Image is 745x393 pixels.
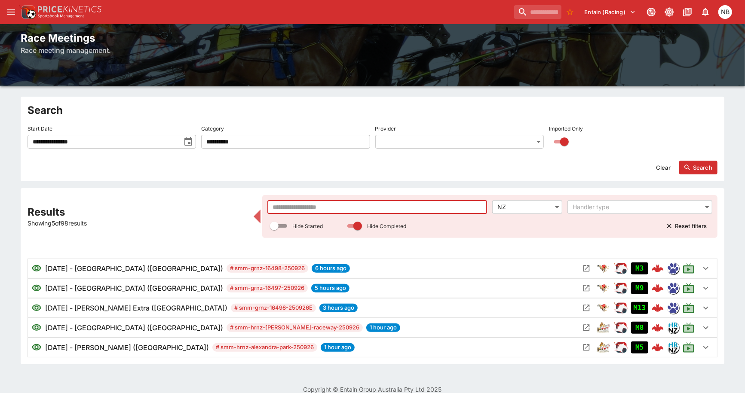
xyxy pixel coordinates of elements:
[563,5,577,19] button: No Bookmarks
[683,341,695,353] svg: Live
[614,321,628,335] img: racing.png
[597,341,610,354] div: harness_racing
[652,322,664,334] img: logo-cerberus--red.svg
[614,321,628,335] div: ParallelRacing Handler
[19,3,36,21] img: PriceKinetics Logo
[667,341,679,353] div: hrnz
[28,219,248,228] p: Showing 5 of 98 results
[514,5,561,19] input: search
[31,263,42,274] svg: Visible
[614,281,628,295] div: ParallelRacing Handler
[668,302,679,314] img: grnz.png
[662,4,677,20] button: Toggle light/dark mode
[31,303,42,313] svg: Visible
[212,343,317,352] span: # smm-hrnz-alexandra-park-250926
[668,342,679,353] img: hrnz.png
[631,282,648,294] div: Imported to Jetbet as CLOSE
[683,282,695,294] svg: Live
[579,262,593,275] button: Open Meeting
[45,303,227,313] h6: [DATE] - [PERSON_NAME] Extra ([GEOGRAPHIC_DATA])
[45,283,223,293] h6: [DATE] - [GEOGRAPHIC_DATA] ([GEOGRAPHIC_DATA])
[549,125,583,132] p: Imported Only
[614,262,628,275] img: racing.png
[366,323,400,332] span: 1 hour ago
[181,134,196,149] button: toggle date time picker
[698,4,713,20] button: Notifications
[597,262,610,275] div: greyhound_racing
[683,262,695,274] svg: Live
[651,161,676,174] button: Clear
[21,45,724,55] h6: Race meeting management.
[597,321,610,335] img: harness_racing.png
[597,301,610,315] div: greyhound_racing
[227,284,308,292] span: # smm-grnz-16497-250926
[597,281,610,295] img: greyhound_racing.png
[683,322,695,334] svg: Live
[573,203,699,211] div: Handler type
[644,4,659,20] button: Connected to PK
[718,5,732,19] div: Nicole Brown
[652,262,664,274] img: logo-cerberus--red.svg
[716,3,735,21] button: Nicole Brown
[28,205,248,219] h2: Results
[28,104,717,117] h2: Search
[3,4,19,20] button: open drawer
[31,342,42,353] svg: Visible
[312,264,350,273] span: 6 hours ago
[367,222,406,230] p: Hide Completed
[597,262,610,275] img: greyhound_racing.png
[21,31,724,45] h2: Race Meetings
[579,321,593,335] button: Open Meeting
[45,263,223,274] h6: [DATE] - [GEOGRAPHIC_DATA] ([GEOGRAPHIC_DATA])
[597,341,610,354] img: harness_racing.png
[45,342,209,353] h6: [DATE] - [PERSON_NAME] ([GEOGRAPHIC_DATA])
[661,219,712,233] button: Reset filters
[614,262,628,275] div: ParallelRacing Handler
[492,200,562,214] div: NZ
[31,283,42,293] svg: Visible
[319,304,358,312] span: 3 hours ago
[631,341,648,353] div: Imported to Jetbet as OPEN
[311,284,350,292] span: 5 hours ago
[227,323,363,332] span: # smm-hrnz-[PERSON_NAME]-raceway-250926
[631,322,648,334] div: Imported to Jetbet as OPEN
[652,341,664,353] img: logo-cerberus--red.svg
[579,301,593,315] button: Open Meeting
[28,125,52,132] p: Start Date
[668,263,679,274] img: grnz.png
[631,302,648,314] div: Imported to Jetbet as CLOSE
[668,322,679,333] img: hrnz.png
[375,125,396,132] p: Provider
[227,264,308,273] span: # smm-grnz-16498-250926
[597,301,610,315] img: greyhound_racing.png
[614,341,628,354] img: racing.png
[597,281,610,295] div: greyhound_racing
[614,341,628,354] div: ParallelRacing Handler
[38,14,84,18] img: Sportsbook Management
[38,6,101,12] img: PriceKinetics
[231,304,316,312] span: # smm-grnz-16498-250926E
[668,283,679,294] img: grnz.png
[631,262,648,274] div: Imported to Jetbet as CLOSE
[614,281,628,295] img: racing.png
[45,323,223,333] h6: [DATE] - [GEOGRAPHIC_DATA] ([GEOGRAPHIC_DATA])
[679,161,717,174] button: Search
[652,282,664,294] img: logo-cerberus--red.svg
[579,341,593,354] button: Open Meeting
[597,321,610,335] div: harness_racing
[614,301,628,315] img: racing.png
[579,281,593,295] button: Open Meeting
[667,322,679,334] div: hrnz
[201,125,224,132] p: Category
[614,301,628,315] div: ParallelRacing Handler
[683,302,695,314] svg: Live
[31,323,42,333] svg: Visible
[292,222,323,230] p: Hide Started
[667,302,679,314] div: grnz
[680,4,695,20] button: Documentation
[579,5,641,19] button: Select Tenant
[667,282,679,294] div: grnz
[667,262,679,274] div: grnz
[321,343,355,352] span: 1 hour ago
[652,302,664,314] img: logo-cerberus--red.svg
